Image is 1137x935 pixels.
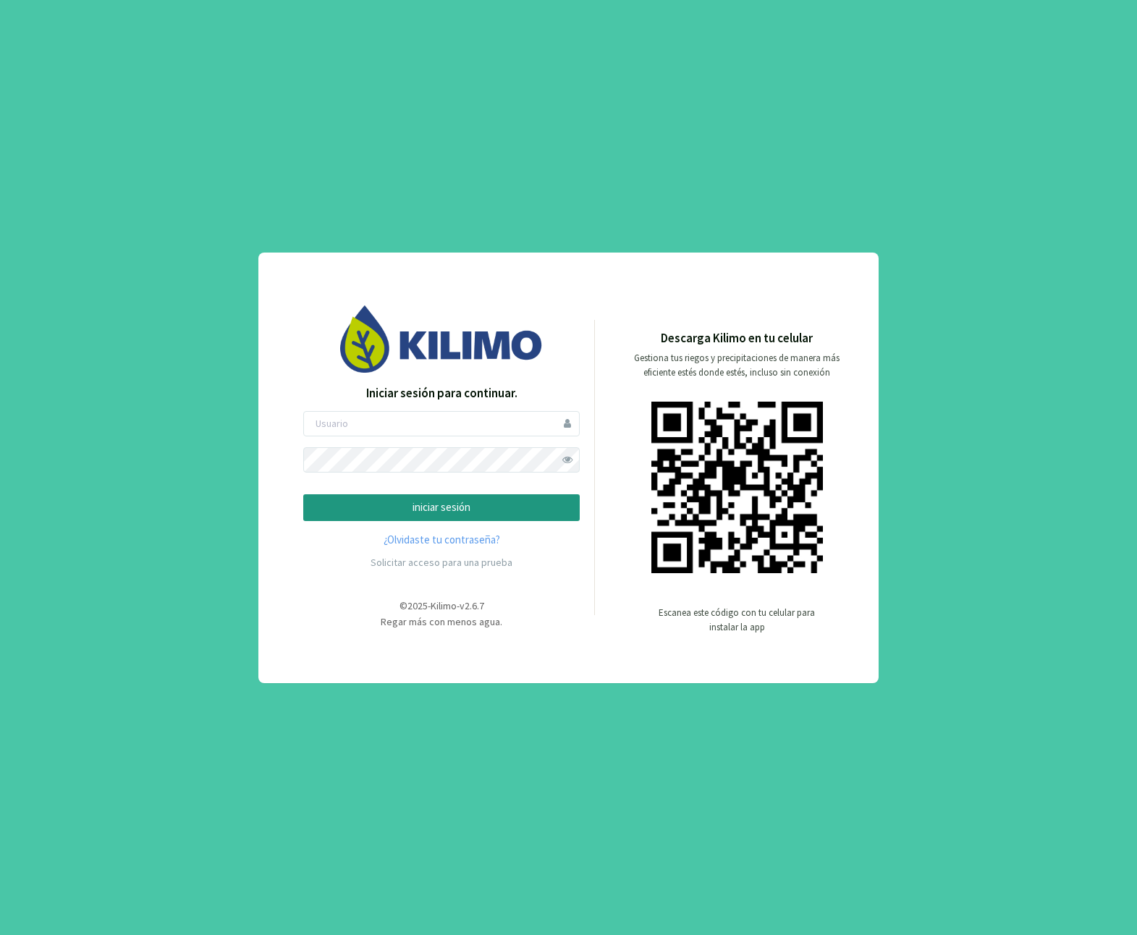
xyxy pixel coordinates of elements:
[381,615,502,628] span: Regar más con menos agua.
[651,402,823,573] img: qr code
[625,351,848,380] p: Gestiona tus riegos y precipitaciones de manera más eficiente estés donde estés, incluso sin cone...
[303,384,580,403] p: Iniciar sesión para continuar.
[303,532,580,549] a: ¿Olvidaste tu contraseña?
[340,305,543,373] img: Image
[303,411,580,436] input: Usuario
[431,599,457,612] span: Kilimo
[371,556,512,569] a: Solicitar acceso para una prueba
[407,599,428,612] span: 2025
[400,599,407,612] span: ©
[303,494,580,521] button: iniciar sesión
[457,599,460,612] span: -
[316,499,567,516] p: iniciar sesión
[657,606,816,635] p: Escanea este código con tu celular para instalar la app
[661,329,813,348] p: Descarga Kilimo en tu celular
[428,599,431,612] span: -
[460,599,484,612] span: v2.6.7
